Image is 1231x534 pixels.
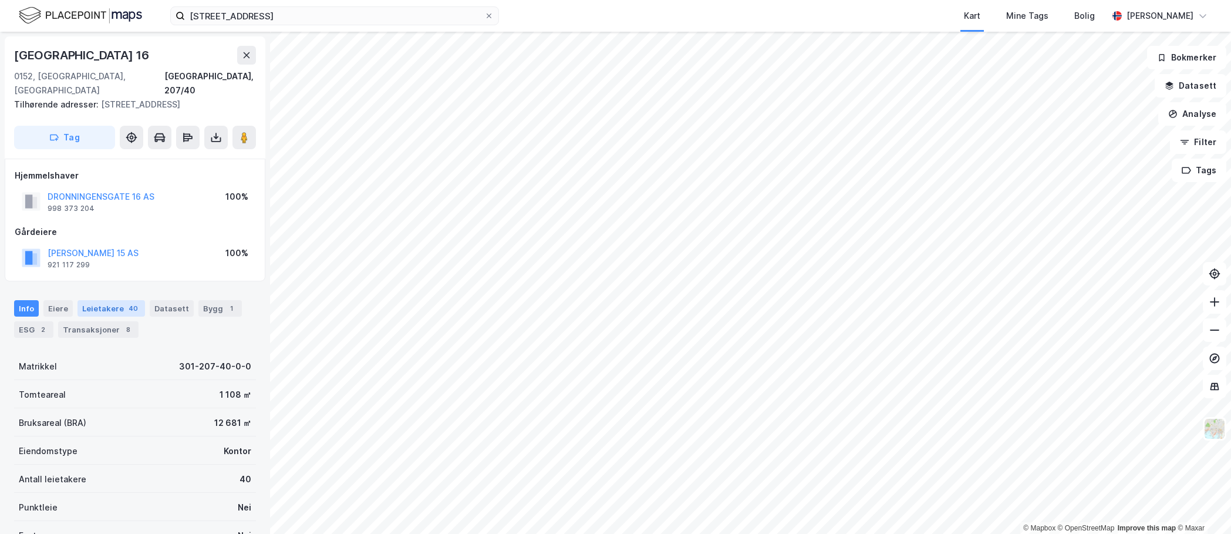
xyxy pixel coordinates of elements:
button: Analyse [1158,102,1226,126]
div: [GEOGRAPHIC_DATA] 16 [14,46,151,65]
div: Eiendomstype [19,444,77,458]
div: 998 373 204 [48,204,95,213]
div: Matrikkel [19,360,57,374]
img: logo.f888ab2527a4732fd821a326f86c7f29.svg [19,5,142,26]
div: 100% [225,246,248,260]
div: Hjemmelshaver [15,169,255,183]
button: Tags [1172,159,1226,182]
a: OpenStreetMap [1058,524,1115,532]
div: [PERSON_NAME] [1127,9,1193,23]
div: 40 [240,472,251,486]
div: Leietakere [77,300,145,317]
div: ESG [14,321,53,338]
a: Mapbox [1023,524,1055,532]
div: Bygg [198,300,242,317]
div: Info [14,300,39,317]
div: [STREET_ADDRESS] [14,98,247,112]
div: 1 [225,303,237,314]
div: Kontrollprogram for chat [1172,478,1231,534]
div: Bolig [1074,9,1095,23]
div: Antall leietakere [19,472,86,486]
img: Z [1203,418,1226,440]
span: Tilhørende adresser: [14,99,101,109]
iframe: Chat Widget [1172,478,1231,534]
div: Gårdeiere [15,225,255,239]
div: Nei [238,501,251,515]
div: Kart [964,9,980,23]
input: Søk på adresse, matrikkel, gårdeiere, leietakere eller personer [185,7,484,25]
div: Eiere [43,300,73,317]
button: Tag [14,126,115,149]
div: 0152, [GEOGRAPHIC_DATA], [GEOGRAPHIC_DATA] [14,69,164,98]
a: Improve this map [1118,524,1176,532]
div: 40 [126,303,140,314]
div: [GEOGRAPHIC_DATA], 207/40 [164,69,256,98]
div: 921 117 299 [48,260,90,270]
div: Kontor [224,444,251,458]
div: Datasett [150,300,194,317]
div: Punktleie [19,501,58,515]
div: Tomteareal [19,388,66,402]
div: 2 [37,324,49,335]
div: 301-207-40-0-0 [179,360,251,374]
div: 8 [122,324,134,335]
button: Bokmerker [1147,46,1226,69]
div: Transaksjoner [58,321,139,338]
div: Bruksareal (BRA) [19,416,86,430]
div: Mine Tags [1006,9,1048,23]
button: Filter [1170,130,1226,154]
div: 1 108 ㎡ [220,388,251,402]
div: 12 681 ㎡ [214,416,251,430]
div: 100% [225,190,248,204]
button: Datasett [1155,74,1226,98]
